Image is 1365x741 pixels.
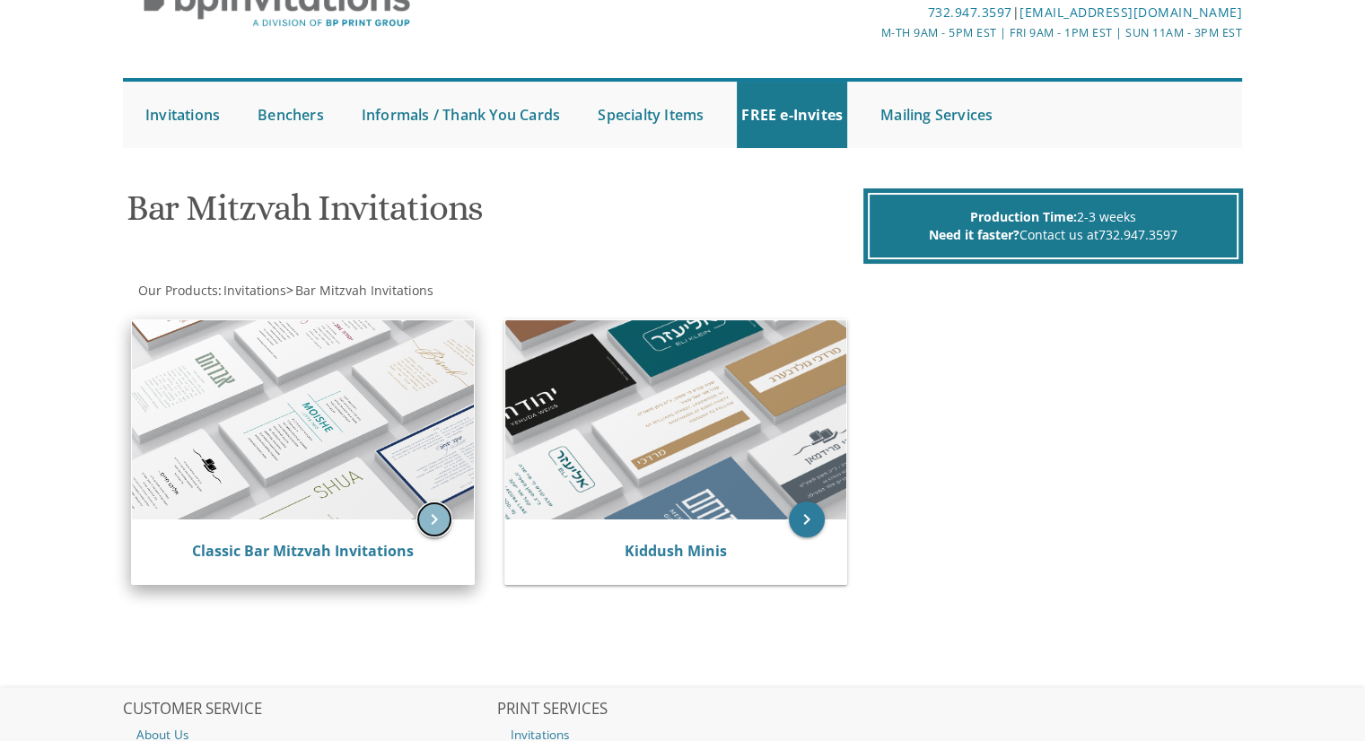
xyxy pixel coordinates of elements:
[293,282,433,299] a: Bar Mitzvah Invitations
[927,4,1011,21] a: 732.947.3597
[868,193,1238,259] div: 2-3 weeks Contact us at
[593,82,708,148] a: Specialty Items
[253,82,328,148] a: Benchers
[136,282,218,299] a: Our Products
[286,282,433,299] span: >
[1098,226,1177,243] a: 732.947.3597
[497,23,1242,42] div: M-Th 9am - 5pm EST | Fri 9am - 1pm EST | Sun 11am - 3pm EST
[737,82,847,148] a: FREE e-Invites
[127,188,859,241] h1: Bar Mitzvah Invitations
[123,701,494,719] h2: CUSTOMER SERVICE
[192,541,414,561] a: Classic Bar Mitzvah Invitations
[295,282,433,299] span: Bar Mitzvah Invitations
[876,82,997,148] a: Mailing Services
[416,501,452,537] a: keyboard_arrow_right
[929,226,1019,243] span: Need it faster?
[222,282,286,299] a: Invitations
[625,541,727,561] a: Kiddush Minis
[123,282,683,300] div: :
[789,501,825,537] a: keyboard_arrow_right
[497,2,1242,23] div: |
[505,320,847,519] img: Kiddush Minis
[970,208,1077,225] span: Production Time:
[132,320,474,519] img: Classic Bar Mitzvah Invitations
[497,701,869,719] h2: PRINT SERVICES
[357,82,564,148] a: Informals / Thank You Cards
[141,82,224,148] a: Invitations
[223,282,286,299] span: Invitations
[1019,4,1242,21] a: [EMAIL_ADDRESS][DOMAIN_NAME]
